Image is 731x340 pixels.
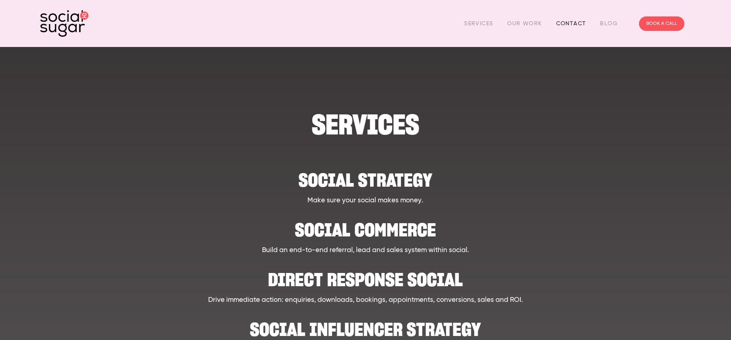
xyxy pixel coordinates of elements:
[84,164,647,206] a: Social strategy Make sure your social makes money.
[84,263,647,288] h2: Direct Response Social
[464,17,493,30] a: Services
[84,295,647,305] p: Drive immediate action: enquiries, downloads, bookings, appointments, conversions, sales and ROI.
[639,16,684,31] a: BOOK A CALL
[84,164,647,188] h2: Social strategy
[84,214,647,238] h2: Social Commerce
[84,195,647,206] p: Make sure your social makes money.
[84,214,647,255] a: Social Commerce Build an end-to-end referral, lead and sales system within social.
[600,17,618,30] a: Blog
[84,112,647,137] h1: SERVICES
[84,263,647,305] a: Direct Response Social Drive immediate action: enquiries, downloads, bookings, appointments, conv...
[40,10,88,37] img: SocialSugar
[507,17,542,30] a: Our Work
[84,313,647,338] h2: Social influencer strategy
[556,17,586,30] a: Contact
[84,245,647,256] p: Build an end-to-end referral, lead and sales system within social.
